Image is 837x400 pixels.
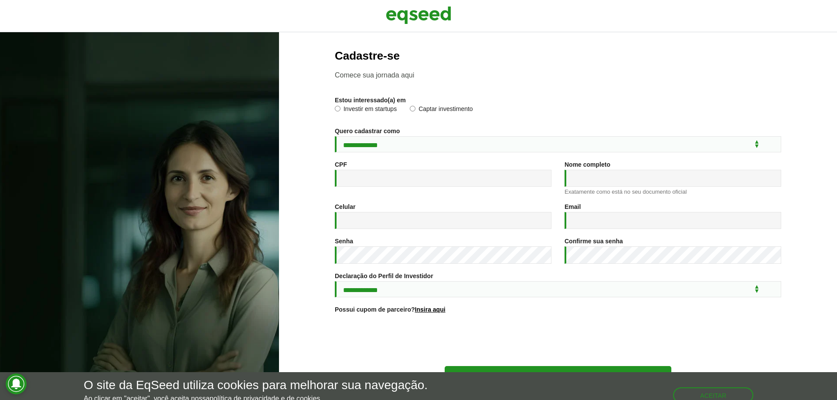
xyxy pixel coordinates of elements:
label: Investir em startups [335,106,397,114]
p: Comece sua jornada aqui [335,71,781,79]
label: Possui cupom de parceiro? [335,306,446,313]
label: Declaração do Perfil de Investidor [335,273,433,279]
label: Confirme sua senha [565,238,623,244]
label: Quero cadastrar como [335,128,400,134]
a: Insira aqui [415,306,446,313]
img: EqSeed Logo [386,4,451,26]
input: Captar investimento [410,106,415,111]
h5: O site da EqSeed utiliza cookies para melhorar sua navegação. [84,379,428,392]
label: Captar investimento [410,106,473,114]
div: Exatamente como está no seu documento oficial [565,189,781,195]
h2: Cadastre-se [335,50,781,62]
label: CPF [335,161,347,168]
input: Investir em startups [335,106,340,111]
iframe: reCAPTCHA [492,323,624,357]
label: Senha [335,238,353,244]
label: Celular [335,204,355,210]
button: Cadastre-se [445,366,671,384]
label: Nome completo [565,161,610,168]
label: Estou interessado(a) em [335,97,406,103]
label: Email [565,204,581,210]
